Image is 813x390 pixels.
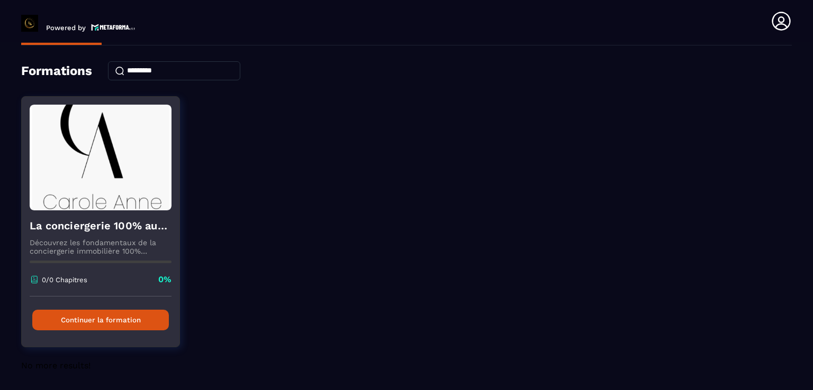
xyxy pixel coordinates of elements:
h4: La conciergerie 100% automatisée [30,218,171,233]
span: No more results! [21,360,91,370]
p: Découvrez les fondamentaux de la conciergerie immobilière 100% automatisée. Cette formation est c... [30,238,171,255]
p: 0% [158,274,171,285]
a: formation-backgroundLa conciergerie 100% automatiséeDécouvrez les fondamentaux de la conciergerie... [21,96,193,360]
h4: Formations [21,63,92,78]
p: Powered by [46,24,86,32]
p: 0/0 Chapitres [42,276,87,284]
img: formation-background [30,105,171,210]
img: logo [91,23,135,32]
button: Continuer la formation [32,310,169,330]
img: logo-branding [21,15,38,32]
